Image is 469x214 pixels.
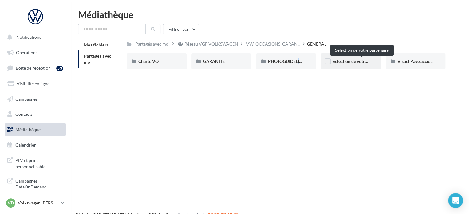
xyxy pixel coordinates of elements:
[15,177,63,190] span: Campagnes DataOnDemand
[15,96,37,101] span: Campagnes
[135,41,170,47] div: Partagés avec moi
[203,59,225,64] span: GARANTIE
[4,154,67,172] a: PLV et print personnalisable
[15,111,33,117] span: Contacts
[56,66,63,71] div: 53
[16,65,51,71] span: Boîte de réception
[15,156,63,169] span: PLV et print personnalisable
[4,61,67,75] a: Boîte de réception53
[246,41,300,47] span: VW_OCCASIONS_GARAN...
[184,41,238,47] div: Réseau VGF VOLKSWAGEN
[8,200,14,206] span: VD
[138,59,159,64] span: Charte VO
[4,46,67,59] a: Opérations
[333,59,388,64] span: Sélection de votre partenaire
[5,197,66,209] a: VD Volkswagen [PERSON_NAME]
[268,59,305,64] span: PHOTOGUIDELINE
[78,10,462,19] div: Médiathèque
[4,77,67,90] a: Visibilité en ligne
[4,123,67,136] a: Médiathèque
[17,81,49,86] span: Visibilité en ligne
[15,127,41,132] span: Médiathèque
[307,41,326,47] div: GENERAL
[163,24,199,34] button: Filtrer par
[84,42,108,47] span: Mes fichiers
[330,45,394,56] div: Sélection de votre partenaire
[4,93,67,106] a: Campagnes
[4,174,67,192] a: Campagnes DataOnDemand
[18,200,59,206] p: Volkswagen [PERSON_NAME]
[4,31,65,44] button: Notifications
[16,34,41,40] span: Notifications
[4,139,67,151] a: Calendrier
[448,193,463,208] div: Open Intercom Messenger
[16,50,37,55] span: Opérations
[15,142,36,147] span: Calendrier
[4,108,67,121] a: Contacts
[397,59,434,64] span: Visuel Page accueil
[84,53,112,65] span: Partagés avec moi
